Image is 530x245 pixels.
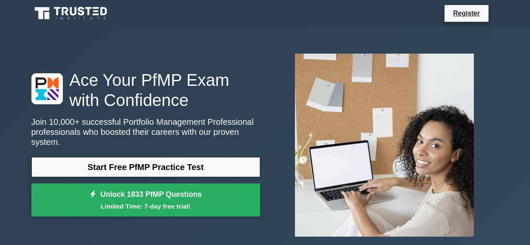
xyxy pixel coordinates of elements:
[42,201,250,211] small: Limited Time: 7-day free trial!
[31,183,260,217] a: Unlock 1833 PfMP QuestionsLimited Time: 7-day free trial!
[31,70,260,110] h1: Ace Your PfMP Exam with Confidence
[31,157,260,177] a: Start Free PfMP Practice Test
[31,117,260,147] p: Join 10,000+ successful Portfolio Management Professional professionals who boosted their careers...
[448,8,485,18] a: Register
